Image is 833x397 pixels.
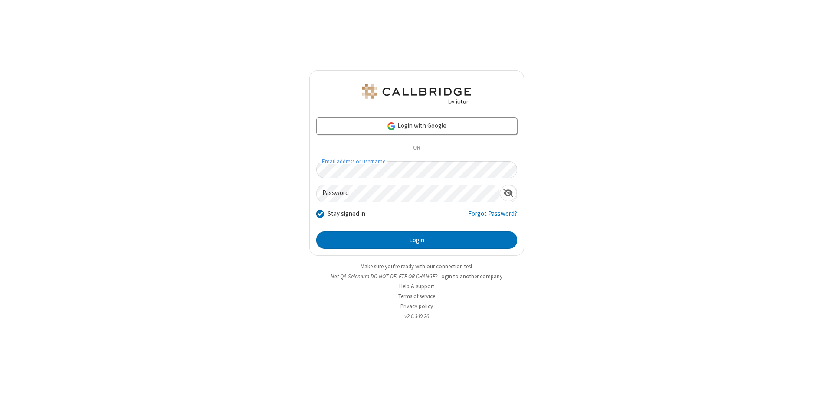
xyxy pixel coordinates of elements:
img: google-icon.png [387,121,396,131]
label: Stay signed in [328,209,365,219]
li: v2.6.349.20 [309,312,524,320]
span: OR [410,142,423,154]
div: Show password [500,185,517,201]
button: Login [316,231,517,249]
li: Not QA Selenium DO NOT DELETE OR CHANGE? [309,272,524,280]
input: Email address or username [316,161,517,178]
input: Password [317,185,500,202]
a: Login with Google [316,117,517,135]
a: Terms of service [398,293,435,300]
img: QA Selenium DO NOT DELETE OR CHANGE [360,84,473,104]
button: Login to another company [439,272,502,280]
a: Make sure you're ready with our connection test [361,263,472,270]
a: Help & support [399,283,434,290]
a: Privacy policy [400,303,433,310]
a: Forgot Password? [468,209,517,225]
